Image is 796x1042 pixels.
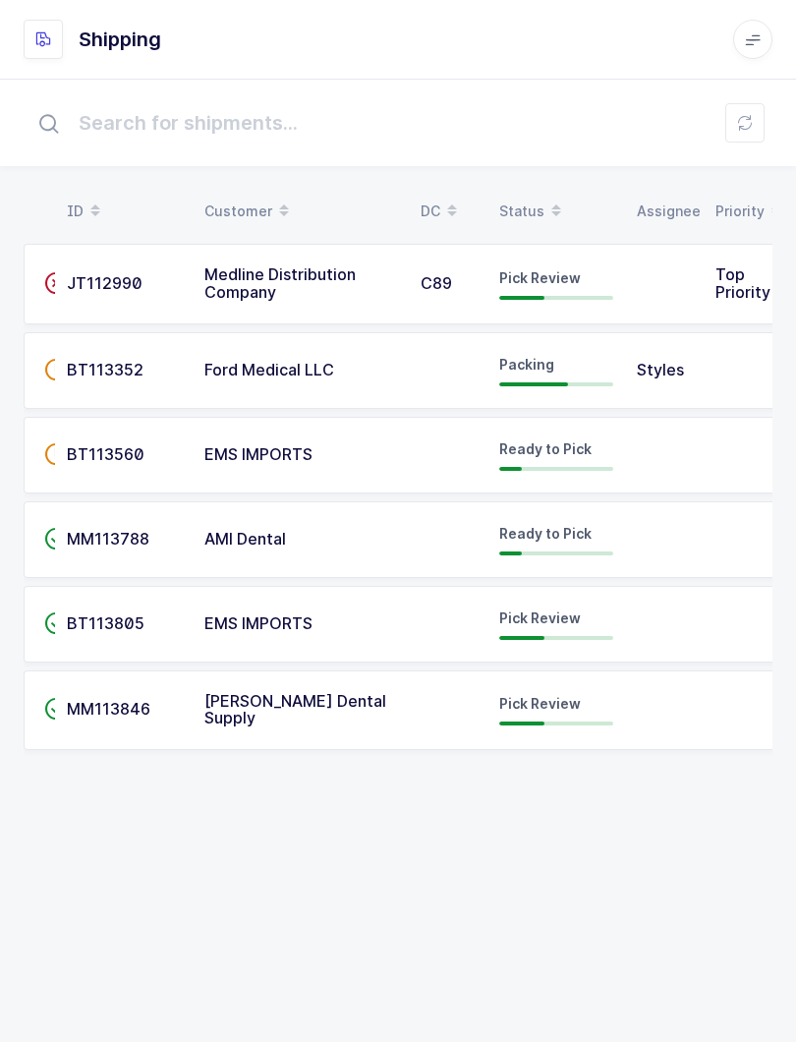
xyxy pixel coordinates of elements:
[204,691,386,728] span: [PERSON_NAME] Dental Supply
[204,444,313,464] span: EMS IMPORTS
[499,525,592,542] span: Ready to Pick
[499,269,581,286] span: Pick Review
[715,264,770,302] span: Top Priority
[79,24,161,55] h1: Shipping
[499,195,613,228] div: Status
[499,356,554,373] span: Packing
[44,699,68,719] span: 
[499,609,581,626] span: Pick Review
[24,91,772,154] input: Search for shipments...
[499,440,592,457] span: Ready to Pick
[67,360,143,379] span: BT113352
[67,444,144,464] span: BT113560
[44,613,68,633] span: 
[67,529,149,549] span: MM113788
[44,529,68,549] span: 
[67,613,144,633] span: BT113805
[499,695,581,712] span: Pick Review
[204,529,286,549] span: AMI Dental
[637,195,692,228] div: Assignee
[44,360,68,379] span: 
[67,699,150,719] span: MM113846
[44,273,68,293] span: 
[204,613,313,633] span: EMS IMPORTS
[67,273,142,293] span: JT112990
[637,360,684,379] span: Styles
[421,195,476,228] div: DC
[204,264,356,302] span: Medline Distribution Company
[44,444,68,464] span: 
[715,195,763,228] div: Priority
[67,195,181,228] div: ID
[421,273,452,293] span: C89
[204,360,334,379] span: Ford Medical LLC
[204,195,397,228] div: Customer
